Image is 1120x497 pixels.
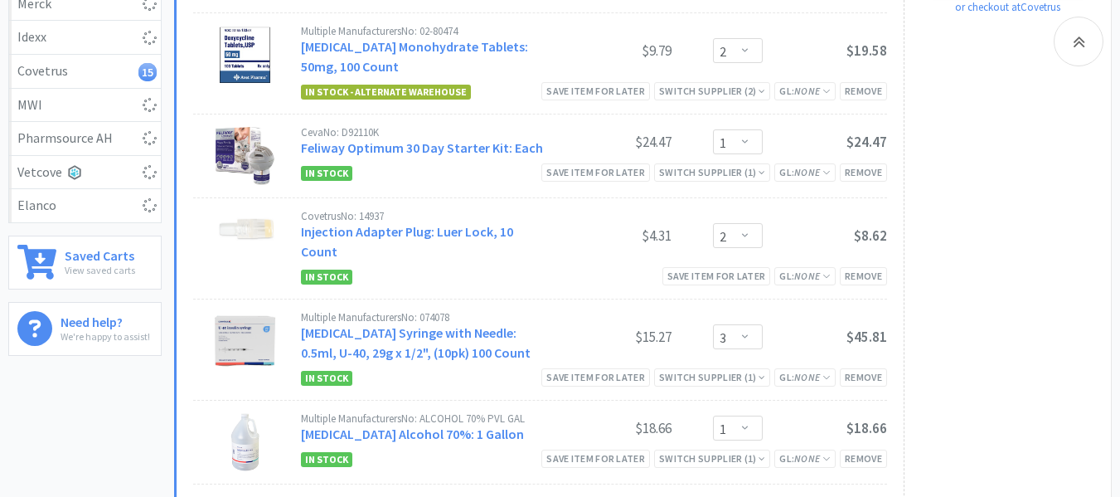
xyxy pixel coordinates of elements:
[662,267,771,285] div: Save item for later
[779,452,831,465] span: GL:
[301,452,352,467] span: In Stock
[794,270,820,282] i: None
[779,166,831,178] span: GL:
[794,452,820,465] i: None
[659,164,765,180] div: Switch Supplier ( 1 )
[9,89,161,123] a: MWI
[541,450,650,467] div: Save item for later
[840,82,887,100] div: Remove
[794,166,820,178] i: None
[9,189,161,222] a: Elanco
[541,163,650,181] div: Save item for later
[219,26,270,84] img: b7903cf84f564443bb3499850c27393d_712094.png
[230,413,259,471] img: f7d1c958e7c84c10884d1576a11c8c98_28141.png
[193,211,297,244] img: 2dd15159a12144d7afbe65235b23945d_354720.png
[659,451,765,466] div: Switch Supplier ( 1 )
[840,267,887,285] div: Remove
[846,328,887,346] span: $45.81
[779,85,831,97] span: GL:
[65,245,135,262] h6: Saved Carts
[301,139,543,156] a: Feliway Optimum 30 Day Starter Kit: Each
[794,85,820,97] i: None
[547,418,672,438] div: $18.66
[65,262,135,278] p: View saved carts
[779,371,831,383] span: GL:
[17,61,153,82] div: Covetrus
[301,211,547,222] div: Covetrus No: 14937
[840,163,887,181] div: Remove
[17,195,153,217] div: Elanco
[547,41,672,61] div: $9.79
[846,41,887,60] span: $19.58
[17,27,153,48] div: Idexx
[301,426,524,442] a: [MEDICAL_DATA] Alcohol 70%: 1 Gallon
[659,83,765,99] div: Switch Supplier ( 2 )
[541,368,650,386] div: Save item for later
[61,329,150,344] p: We're happy to assist!
[301,85,471,100] span: In Stock - Alternate Warehouse
[17,128,153,149] div: Pharmsource AH
[17,95,153,116] div: MWI
[794,371,820,383] i: None
[8,236,162,290] a: Saved CartsView saved carts
[547,132,672,152] div: $24.47
[840,450,887,467] div: Remove
[9,21,161,55] a: Idexx
[61,311,150,329] h6: Need help?
[846,133,887,151] span: $24.47
[9,55,161,89] a: Covetrus15
[301,324,531,361] a: [MEDICAL_DATA] Syringe with Needle: 0.5ml, U-40, 29g x 1/2", (10pk) 100 Count
[659,369,765,385] div: Switch Supplier ( 1 )
[547,226,672,246] div: $4.31
[9,156,161,190] a: Vetcove
[301,270,352,285] span: In Stock
[301,223,513,260] a: Injection Adapter Plug: Luer Lock, 10 Count
[138,63,157,81] i: 15
[212,312,277,370] img: 8e4a646129ae487c809ecdcc4c254edf_467535.png
[301,38,528,75] a: [MEDICAL_DATA] Monohydrate Tablets: 50mg, 100 Count
[301,371,352,386] span: In Stock
[301,312,547,323] div: Multiple Manufacturers No: 074078
[301,127,547,138] div: Ceva No: D92110K
[779,270,831,282] span: GL:
[216,127,274,185] img: 9b7423ea858e494facd46f54e1906010_434616.png
[854,227,887,245] span: $8.62
[547,327,672,347] div: $15.27
[846,419,887,437] span: $18.66
[17,162,153,183] div: Vetcove
[840,368,887,386] div: Remove
[9,122,161,156] a: Pharmsource AH
[301,26,547,37] div: Multiple Manufacturers No: 02-80474
[541,82,650,100] div: Save item for later
[301,413,547,424] div: Multiple Manufacturers No: ALCOHOL 70% PVL GAL
[301,166,352,181] span: In Stock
